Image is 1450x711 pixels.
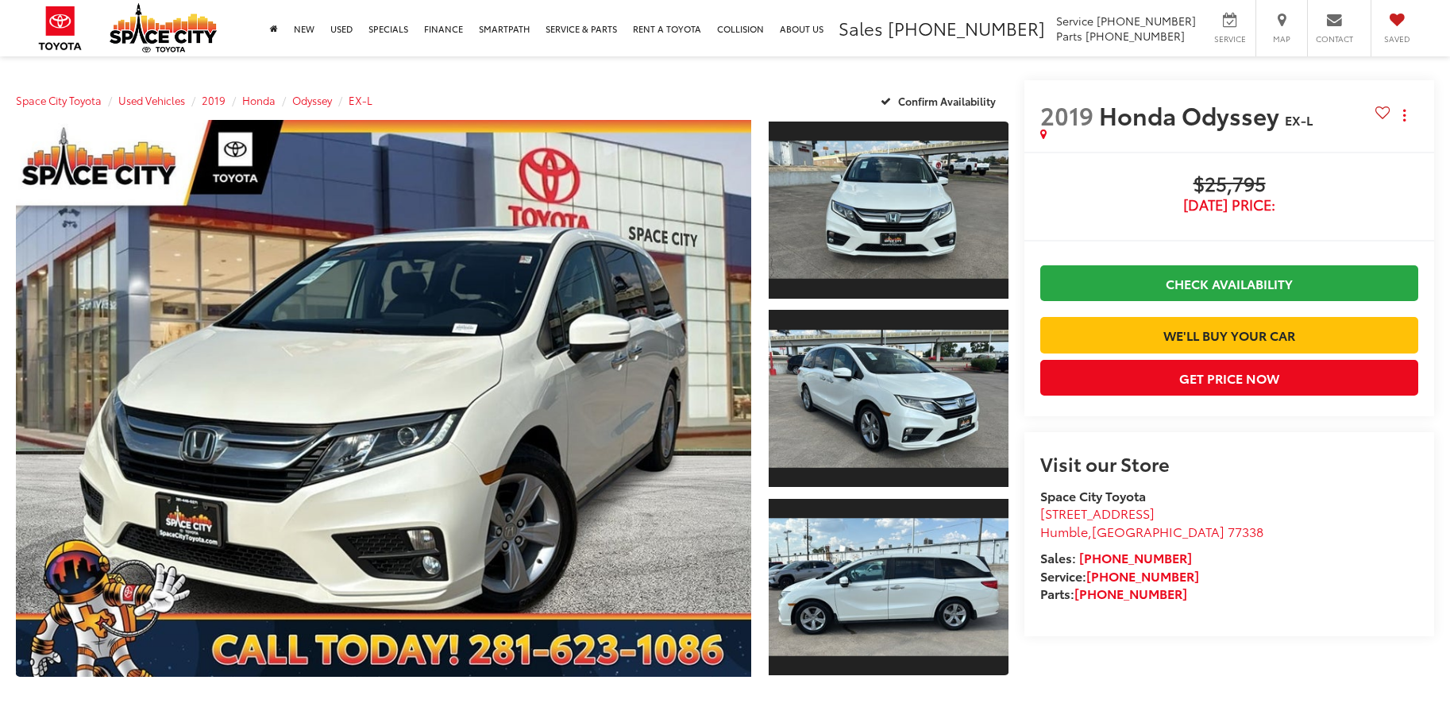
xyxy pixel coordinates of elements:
img: 2019 Honda Odyssey EX-L [766,518,1011,655]
strong: Space City Toyota [1040,486,1146,504]
span: Honda Odyssey [1099,98,1285,132]
span: Confirm Availability [898,94,996,108]
a: 2019 [202,93,226,107]
a: Expand Photo 2 [769,308,1008,489]
span: Saved [1379,33,1414,44]
a: [PHONE_NUMBER] [1074,584,1187,602]
span: [PHONE_NUMBER] [1097,13,1196,29]
span: dropdown dots [1403,109,1406,122]
a: Odyssey [292,93,332,107]
strong: Service: [1040,566,1199,585]
strong: Parts: [1040,584,1187,602]
a: [PHONE_NUMBER] [1079,548,1192,566]
span: 77338 [1228,522,1263,540]
span: Service [1056,13,1093,29]
a: Used Vehicles [118,93,185,107]
img: 2019 Honda Odyssey EX-L [766,330,1011,467]
span: Sales [839,15,883,41]
span: Parts [1056,28,1082,44]
span: Service [1212,33,1248,44]
span: [GEOGRAPHIC_DATA] [1092,522,1224,540]
h2: Visit our Store [1040,453,1418,473]
button: Confirm Availability [872,87,1009,114]
span: [STREET_ADDRESS] [1040,504,1155,522]
a: We'll Buy Your Car [1040,317,1418,353]
span: Contact [1316,33,1353,44]
button: Actions [1390,101,1418,129]
img: 2019 Honda Odyssey EX-L [766,141,1011,279]
img: 2019 Honda Odyssey EX-L [9,117,759,680]
a: Expand Photo 0 [16,120,751,677]
span: Map [1264,33,1299,44]
span: Humble [1040,522,1088,540]
a: Expand Photo 1 [769,120,1008,300]
img: Space City Toyota [110,3,217,52]
span: [DATE] Price: [1040,197,1418,213]
span: , [1040,522,1263,540]
a: [PHONE_NUMBER] [1086,566,1199,585]
span: [PHONE_NUMBER] [1086,28,1185,44]
a: Check Availability [1040,265,1418,301]
a: EX-L [349,93,372,107]
span: [PHONE_NUMBER] [888,15,1045,41]
a: [STREET_ADDRESS] Humble,[GEOGRAPHIC_DATA] 77338 [1040,504,1263,540]
a: Expand Photo 3 [769,497,1008,678]
span: $25,795 [1040,173,1418,197]
a: Honda [242,93,276,107]
a: Space City Toyota [16,93,102,107]
button: Get Price Now [1040,360,1418,396]
span: 2019 [1040,98,1093,132]
span: EX-L [1285,110,1313,129]
span: Sales: [1040,548,1076,566]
